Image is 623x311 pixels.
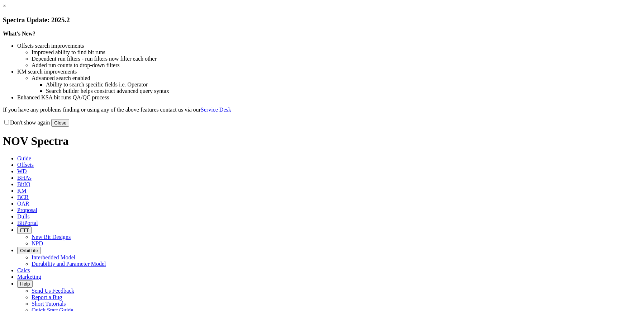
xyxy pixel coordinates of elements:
a: Short Tutorials [32,301,66,307]
a: NPD [32,240,43,246]
strong: What's New? [3,30,35,37]
a: WD [17,168,27,174]
span: Help [20,281,30,287]
a: Report a Bug [32,294,62,300]
li: Dependent run filters - run filters now filter each other [32,56,620,62]
a: Interbedded Model [32,254,75,260]
a: BitPortal [17,220,38,226]
button: Help [17,280,33,288]
span: OrbitLite [20,248,38,253]
li: Advanced search enabled [32,75,620,81]
a: Dulls [17,213,30,220]
p: If you have any problems finding or using any of the above features contact us via our [3,107,620,113]
a: × [3,3,6,9]
li: Search builder helps construct advanced query syntax [46,88,620,94]
h3: Spectra Update: 2025.2 [3,16,620,24]
a: KM [17,188,27,194]
a: Marketing [17,274,41,280]
a: New Bit Designs [32,234,71,240]
li: Improved ability to find bit runs [32,49,620,56]
a: Proposal [17,207,37,213]
button: FTT [17,226,32,234]
button: Close [51,119,69,127]
a: Durability and Parameter Model [32,261,106,267]
a: Service Desk [201,107,231,113]
li: KM search improvements [17,69,620,75]
a: OAR [17,201,29,207]
a: BCR [17,194,29,200]
a: BHAs [17,175,32,181]
h1: NOV Spectra [3,135,620,148]
a: Offsets [17,162,34,168]
li: Ability to search specific fields i.e. Operator [46,81,620,88]
li: Added run counts to drop-down filters [32,62,620,69]
button: OrbitLite [17,247,41,254]
input: Don't show again [4,120,9,124]
li: Offsets search improvements [17,43,620,49]
a: BitIQ [17,181,30,187]
label: Don't show again [3,119,50,126]
li: Enhanced KSA bit runs QA/QC process [17,94,620,101]
a: Calcs [17,267,30,273]
a: Guide [17,155,31,161]
span: FTT [20,227,29,233]
a: Send Us Feedback [32,288,74,294]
